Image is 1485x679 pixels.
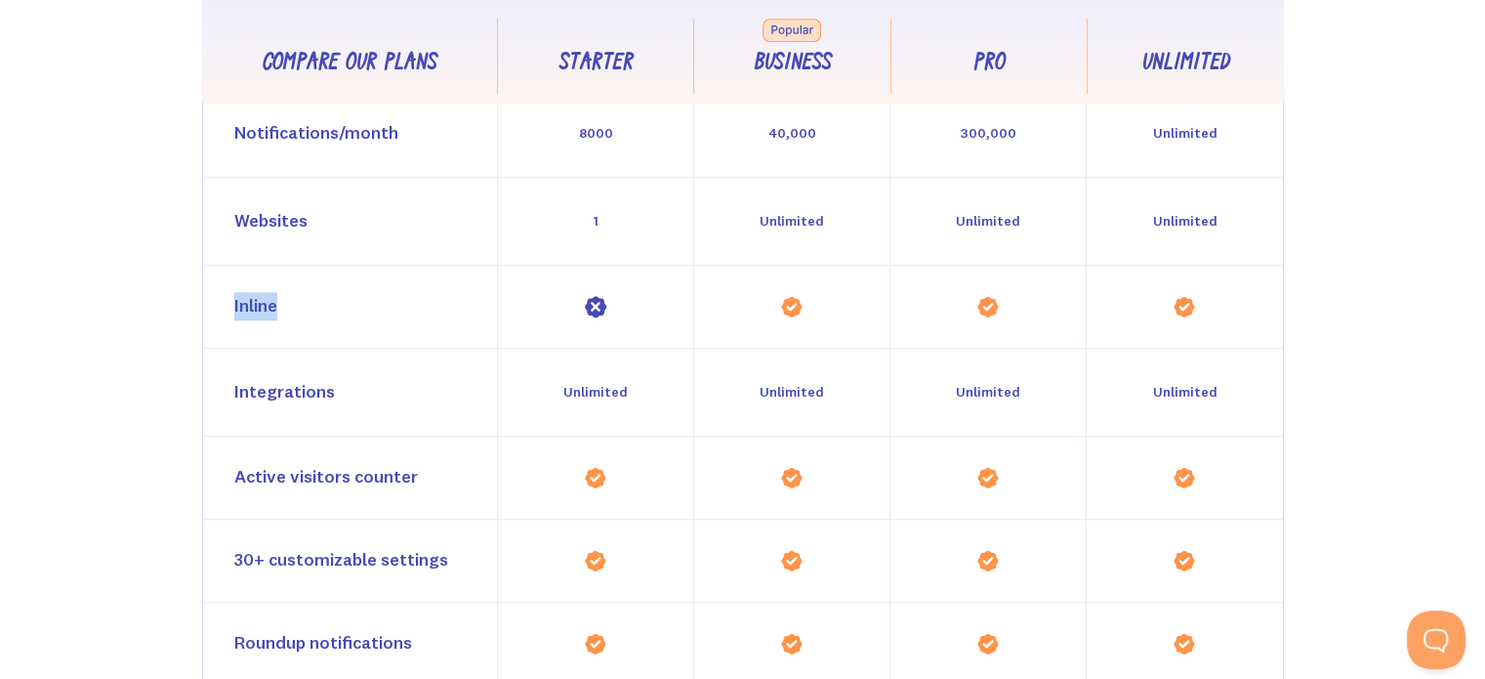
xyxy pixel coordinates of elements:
[1141,51,1229,79] div: Unlimited
[972,51,1005,79] div: Pro
[563,378,628,406] div: Unlimited
[1152,119,1217,148] div: Unlimited
[961,119,1016,148] div: 300,000
[234,292,277,320] div: Inline
[760,378,824,406] div: Unlimited
[234,546,448,574] div: 30+ customizable settings
[579,119,613,148] div: 8000
[234,119,398,148] div: Notifications/month
[768,119,816,148] div: 40,000
[956,207,1020,235] div: Unlimited
[956,378,1020,406] div: Unlimited
[1152,378,1217,406] div: Unlimited
[234,629,412,658] div: Roundup notifications
[760,207,824,235] div: Unlimited
[262,51,436,79] div: Compare our plans
[593,207,598,235] div: 1
[558,51,633,79] div: Starter
[234,207,308,235] div: Websites
[754,51,831,79] div: Business
[1407,611,1465,669] iframe: Toggle Customer Support
[234,378,335,406] div: Integrations
[1152,207,1217,235] div: Unlimited
[234,463,418,491] div: Active visitors counter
